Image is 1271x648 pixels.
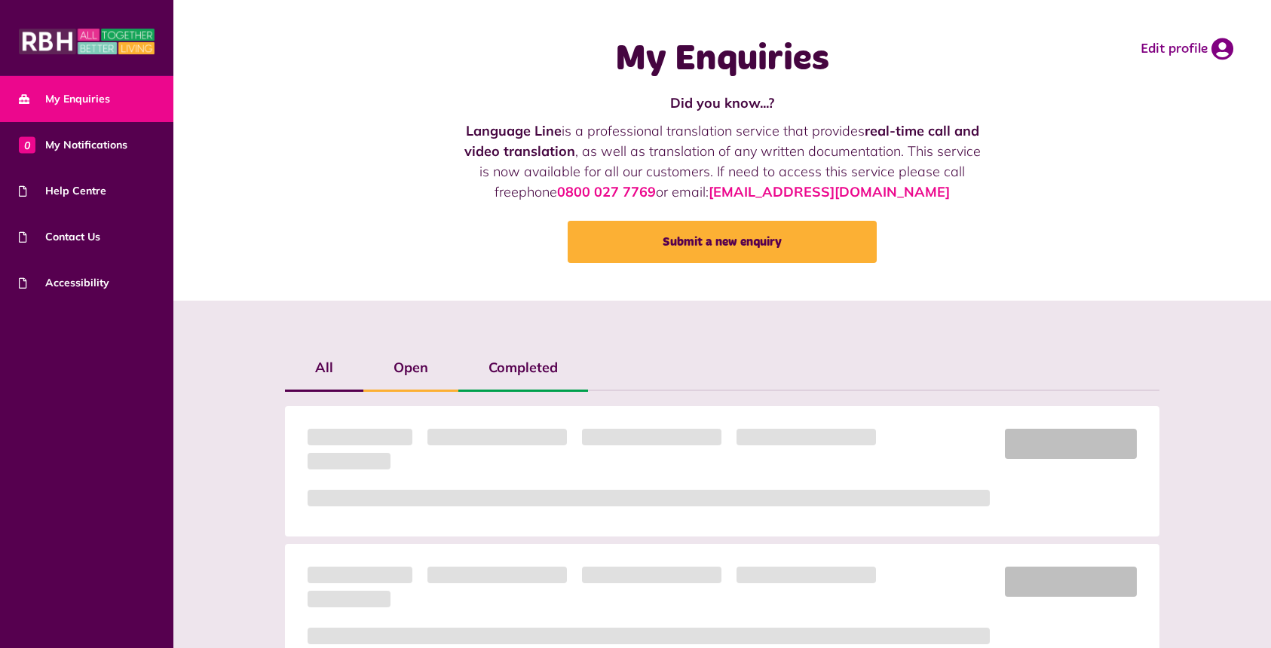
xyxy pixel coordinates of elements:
[557,183,656,200] a: 0800 027 7769
[19,137,127,153] span: My Notifications
[709,183,950,200] a: [EMAIL_ADDRESS][DOMAIN_NAME]
[463,38,982,81] h1: My Enquiries
[19,26,155,57] img: MyRBH
[19,91,110,107] span: My Enquiries
[466,122,562,139] strong: Language Line
[19,136,35,153] span: 0
[464,122,979,160] strong: real-time call and video translation
[19,275,109,291] span: Accessibility
[1141,38,1233,60] a: Edit profile
[19,183,106,199] span: Help Centre
[568,221,877,263] a: Submit a new enquiry
[463,121,982,202] p: is a professional translation service that provides , as well as translation of any written docum...
[19,229,100,245] span: Contact Us
[670,94,774,112] strong: Did you know...?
